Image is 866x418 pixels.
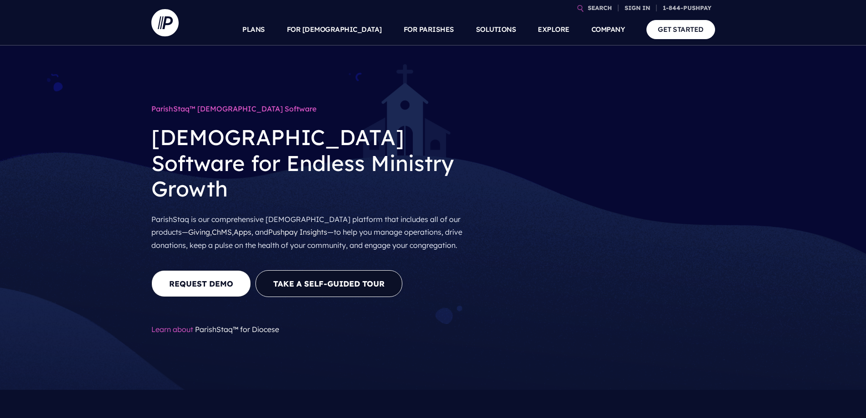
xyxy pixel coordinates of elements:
a: COMPANY [591,14,625,45]
a: Take A Self-Guided Tour [255,270,402,297]
a: Giving [188,227,210,237]
a: FOR PARISHES [404,14,454,45]
a: Pushpay Insights [268,227,327,237]
a: FOR [DEMOGRAPHIC_DATA] [287,14,382,45]
a: ParishStaq™ for Diocese [195,325,279,334]
p: ParishStaq is our comprehensive [DEMOGRAPHIC_DATA] platform that includes all of our products— , ... [151,209,474,256]
h2: [DEMOGRAPHIC_DATA] Software for Endless Ministry Growth [151,117,474,209]
a: Apps [234,227,251,237]
a: PLANS [242,14,265,45]
a: SOLUTIONS [476,14,516,45]
a: REQUEST DEMO [151,270,251,297]
a: EXPLORE [538,14,570,45]
span: Learn about [151,321,193,337]
h1: ParishStaq™ [DEMOGRAPHIC_DATA] Software [151,100,474,117]
a: ChMS [212,227,232,237]
a: GET STARTED [646,20,715,39]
